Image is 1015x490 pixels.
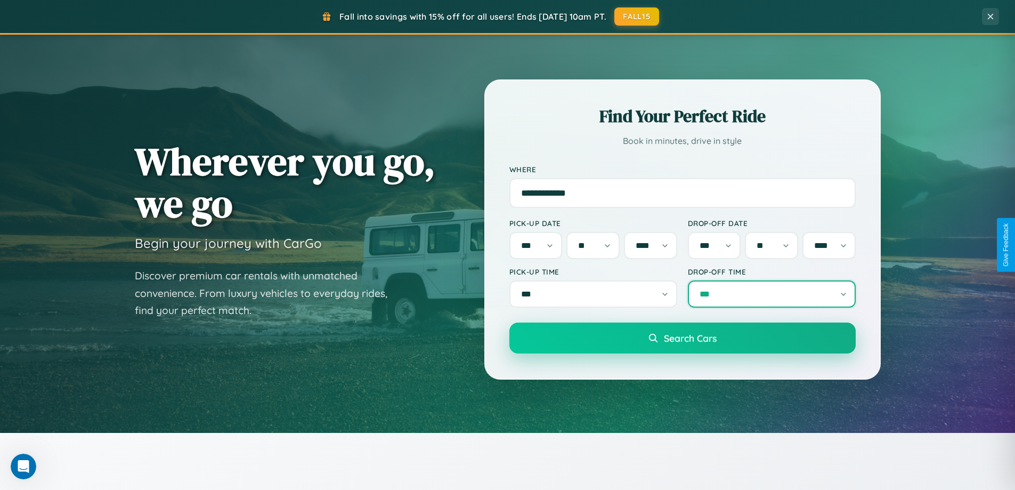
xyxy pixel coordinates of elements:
p: Book in minutes, drive in style [509,133,856,149]
button: FALL15 [614,7,659,26]
span: Fall into savings with 15% off for all users! Ends [DATE] 10am PT. [339,11,606,22]
span: Search Cars [664,332,717,344]
p: Discover premium car rentals with unmatched convenience. From luxury vehicles to everyday rides, ... [135,267,401,319]
button: Search Cars [509,323,856,354]
label: Drop-off Date [688,219,856,228]
label: Pick-up Date [509,219,677,228]
label: Drop-off Time [688,267,856,276]
label: Where [509,165,856,174]
div: Give Feedback [1002,223,1010,267]
iframe: Intercom live chat [11,454,36,479]
h2: Find Your Perfect Ride [509,105,856,128]
h1: Wherever you go, we go [135,140,435,224]
h3: Begin your journey with CarGo [135,235,322,251]
label: Pick-up Time [509,267,677,276]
